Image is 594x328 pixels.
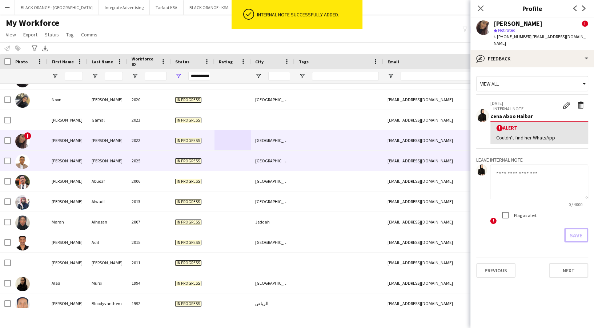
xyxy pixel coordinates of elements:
div: [EMAIL_ADDRESS][DOMAIN_NAME] [383,293,529,313]
span: Workforce ID [132,56,158,67]
div: [EMAIL_ADDRESS][DOMAIN_NAME] [383,212,529,232]
div: [GEOGRAPHIC_DATA] [251,130,294,150]
input: Workforce ID Filter Input [145,72,166,80]
div: 2022 [127,130,171,150]
div: [EMAIL_ADDRESS][DOMAIN_NAME] [383,90,529,110]
span: My Workforce [6,17,59,28]
span: Comms [81,31,97,38]
span: In progress [175,199,201,205]
button: Open Filter Menu [92,73,98,79]
button: BLACK ORANGE - KSA [184,0,235,15]
span: | [EMAIL_ADDRESS][DOMAIN_NAME] [494,34,586,46]
h3: Leave internal note [476,157,588,163]
span: Last Name [92,59,113,64]
div: Internal note successfully added. [257,11,360,18]
div: [GEOGRAPHIC_DATA] [251,232,294,252]
span: t. [PHONE_NUMBER] [494,34,531,39]
div: [GEOGRAPHIC_DATA] [251,171,294,191]
span: ! [490,218,497,224]
input: Tags Filter Input [312,72,379,80]
div: [PERSON_NAME] [47,191,87,212]
span: Rating [219,59,233,64]
button: Previous [476,263,515,278]
div: [PERSON_NAME] [87,130,127,150]
div: [GEOGRAPHIC_DATA] [251,191,294,212]
button: Tarfaat KSA [150,0,184,15]
div: [PERSON_NAME] [47,253,87,273]
app-action-btn: Export XLSX [41,44,49,53]
img: Marah Alhasan [15,216,30,230]
div: Bloodyvanthem [87,293,127,313]
div: Adil [87,232,127,252]
img: Mahmoud Alwadi [15,195,30,210]
button: Open Filter Menu [255,73,262,79]
div: [PERSON_NAME] [47,130,87,150]
button: Open Filter Menu [299,73,305,79]
button: Open Filter Menu [132,73,138,79]
span: Tags [299,59,309,64]
h3: Profile [470,4,594,13]
img: Rana Mustafa [15,134,30,149]
div: الرياض [251,293,294,313]
div: [GEOGRAPHIC_DATA] [251,151,294,171]
div: [PERSON_NAME] [47,293,87,313]
div: 1992 [127,293,171,313]
a: View [3,30,19,39]
span: In progress [175,158,201,164]
input: Last Name Filter Input [105,72,123,80]
span: In progress [175,281,201,286]
span: City [255,59,264,64]
input: City Filter Input [268,72,290,80]
div: Gamal [87,110,127,130]
span: Export [23,31,37,38]
div: Alert [496,125,582,131]
div: [PERSON_NAME] [87,90,127,110]
div: Marah [47,212,87,232]
div: [EMAIL_ADDRESS][DOMAIN_NAME] [383,191,529,212]
div: Jeddah [251,212,294,232]
img: Mohammed Adil [15,236,30,250]
a: Tag [63,30,77,39]
button: Integrate Advertising [99,0,150,15]
div: Couldn't find her WhatsApp [496,134,582,141]
div: Alwadi [87,191,127,212]
span: In progress [175,138,201,143]
img: Tarig Fadul [15,154,30,169]
div: Abuoaf [87,171,127,191]
div: [EMAIL_ADDRESS][DOMAIN_NAME] [383,273,529,293]
div: Zena Aboo Haibar [490,113,588,119]
span: Photo [15,59,28,64]
img: Noon Adam [15,93,30,108]
div: [EMAIL_ADDRESS][DOMAIN_NAME] [383,130,529,150]
button: Open Filter Menu [175,73,182,79]
div: 1994 [127,273,171,293]
span: View all [480,80,499,87]
span: In progress [175,97,201,103]
div: [PERSON_NAME] [47,232,87,252]
div: 2007 [127,212,171,232]
div: 2023 [127,110,171,130]
a: Comms [78,30,100,39]
span: Not rated [498,27,515,33]
span: In progress [175,240,201,245]
div: [PERSON_NAME] [47,171,87,191]
img: Alaa Mursi [15,277,30,291]
div: [PERSON_NAME] [87,253,127,273]
div: 2020 [127,90,171,110]
div: Mursi [87,273,127,293]
p: – INTERNAL NOTE [490,106,559,111]
span: Tag [66,31,74,38]
p: [DATE] [490,100,559,106]
span: In progress [175,179,201,184]
span: In progress [175,301,201,307]
span: Status [175,59,189,64]
img: Alamin Omar Bloodyvanthem [15,297,30,312]
app-action-btn: Advanced filters [30,44,39,53]
div: 2025 [127,151,171,171]
div: [GEOGRAPHIC_DATA] [251,273,294,293]
div: Alhasan [87,212,127,232]
input: Email Filter Input [401,72,524,80]
div: [EMAIL_ADDRESS][DOMAIN_NAME] [383,151,529,171]
div: [PERSON_NAME] [494,20,542,27]
span: In progress [175,118,201,123]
